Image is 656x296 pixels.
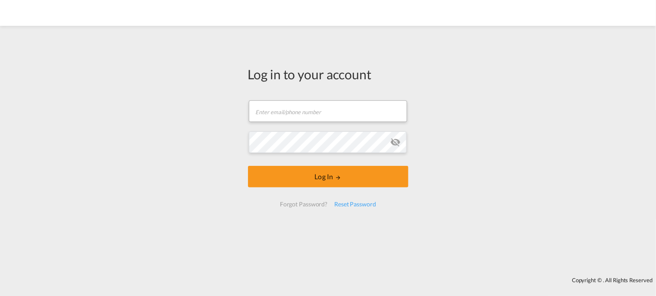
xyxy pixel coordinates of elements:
div: Forgot Password? [276,196,331,212]
input: Enter email/phone number [249,100,407,122]
div: Log in to your account [248,65,408,83]
div: Reset Password [331,196,380,212]
button: LOGIN [248,166,408,187]
md-icon: icon-eye-off [390,137,401,147]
